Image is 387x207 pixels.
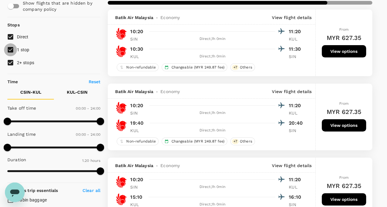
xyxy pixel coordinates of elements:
p: SIN [289,53,304,60]
img: OD [115,176,127,188]
div: Non-refundable [117,63,159,71]
strong: Stops [7,22,20,27]
span: From [339,27,349,32]
span: From [339,101,349,106]
span: 2+ stops [17,60,34,65]
p: View flight details [272,162,312,169]
p: CSIN - KUL [20,89,41,95]
div: Direct , 1h 0min [149,53,275,60]
h6: MYR 627.35 [326,181,361,191]
span: - [153,14,160,21]
span: 00:00 - 24:00 [76,132,100,137]
span: + 7 [232,65,238,70]
p: KUL [289,36,304,42]
p: SIN [289,127,304,134]
iframe: Button to launch messaging window [5,182,25,202]
p: KUL [130,127,146,134]
p: 16:10 [289,193,304,201]
span: 1.20 hours [82,158,101,163]
div: Direct , 1h 0min [149,110,275,116]
div: +7Others [230,137,255,145]
span: - [153,162,160,169]
p: View flight details [272,88,312,95]
img: OD [115,45,127,57]
strong: Business trip essentials [7,188,58,193]
p: SIN [130,36,146,42]
p: SIN [130,184,146,190]
div: +7Others [230,63,255,71]
span: Economy [160,162,180,169]
div: Direct , 1h 0min [149,36,275,42]
div: Non-refundable [117,137,159,145]
button: View options [322,45,366,57]
img: OD [115,119,127,131]
span: Batik Air Malaysia [115,88,153,95]
div: Changeable (MYR 249.87 fee) [162,63,227,71]
h6: MYR 627.35 [326,33,361,43]
span: Direct [17,34,29,39]
p: 10:20 [130,102,143,109]
p: Landing time [7,131,36,137]
p: KUL [130,53,146,60]
img: OD [115,28,127,40]
p: Time [7,79,18,85]
p: KUL [289,184,304,190]
p: Clear all [83,187,100,193]
p: 10:30 [130,45,143,53]
span: Non-refundable [124,139,158,144]
span: - [153,88,160,95]
span: Others [237,139,255,144]
span: Economy [160,88,180,95]
div: Changeable (MYR 249.87 fee) [162,137,227,145]
div: Direct , 1h 0min [149,184,275,190]
span: 1 stop [17,47,30,52]
span: From [339,175,349,180]
p: 10:20 [130,28,143,35]
span: Batik Air Malaysia [115,162,153,169]
div: Direct , 1h 0min [149,127,275,134]
span: 00:00 - 24:00 [76,106,100,111]
p: KUL [289,110,304,116]
p: Duration [7,157,26,163]
button: View options [322,119,366,131]
span: Others [237,65,255,70]
span: Changeable (MYR 249.87 fee) [169,139,227,144]
p: KUL - CSIN [67,89,87,95]
span: Changeable (MYR 249.87 fee) [169,65,227,70]
h6: MYR 627.35 [326,107,361,117]
img: OD [115,193,127,205]
button: View options [322,193,366,205]
span: Batik Air Malaysia [115,14,153,21]
p: 11:30 [289,45,304,53]
p: Reset [89,79,101,85]
p: 19:40 [130,119,143,127]
p: 11:20 [289,28,304,35]
p: 10:20 [130,176,143,183]
span: Economy [160,14,180,21]
span: Non-refundable [124,65,158,70]
span: + 7 [232,139,238,144]
p: View flight details [272,14,312,21]
p: 11:20 [289,176,304,183]
span: Cabin baggage [17,197,47,202]
img: OD [115,102,127,114]
p: 11:20 [289,102,304,109]
p: Take off time [7,105,36,111]
p: 15:10 [130,193,142,201]
p: SIN [130,110,146,116]
p: 20:40 [289,119,304,127]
